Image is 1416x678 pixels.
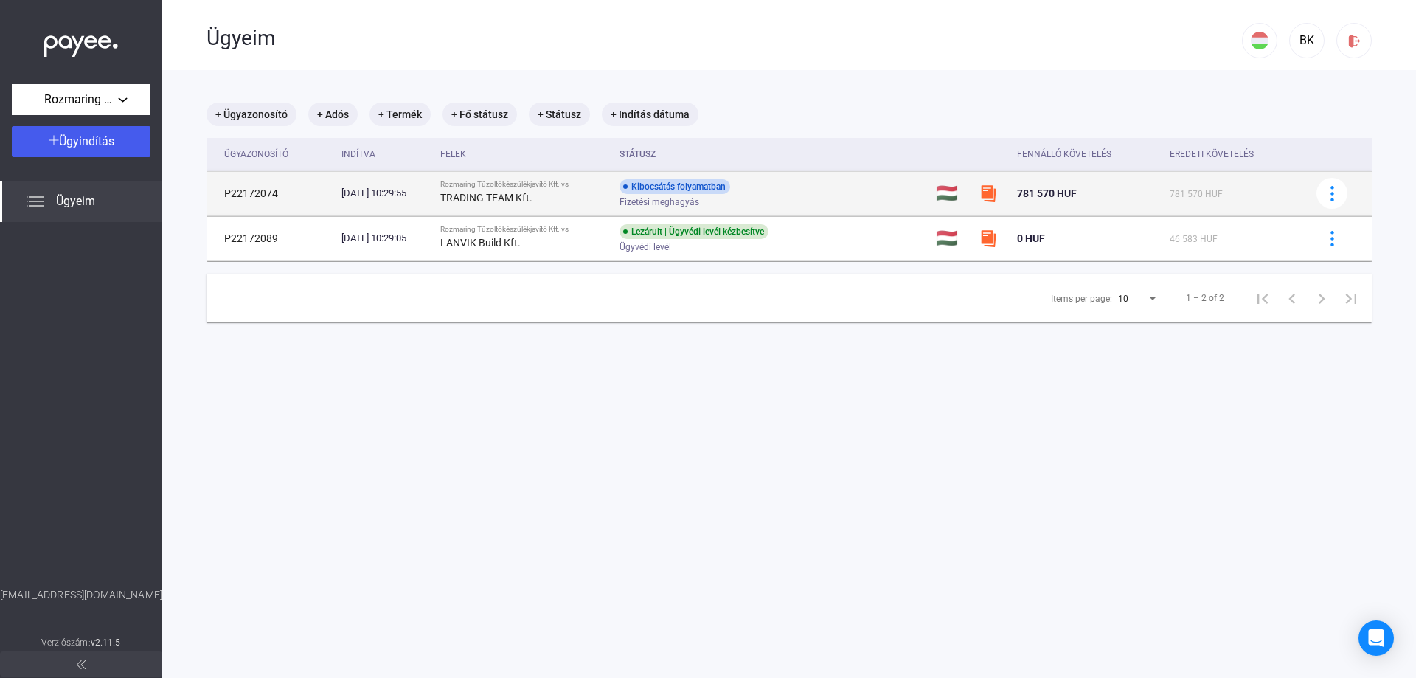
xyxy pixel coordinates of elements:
[1307,283,1336,313] button: Next page
[1316,223,1347,254] button: more-blue
[930,216,974,260] td: 🇭🇺
[1017,145,1111,163] div: Fennálló követelés
[1170,234,1218,244] span: 46 583 HUF
[1316,178,1347,209] button: more-blue
[1170,189,1223,199] span: 781 570 HUF
[206,171,336,215] td: P22172074
[1118,294,1128,304] span: 10
[440,145,608,163] div: Felek
[341,145,375,163] div: Indítva
[59,134,114,148] span: Ügyindítás
[1294,32,1319,49] div: BK
[602,103,698,126] mat-chip: + Indítás dátuma
[27,193,44,210] img: list.svg
[1336,23,1372,58] button: logout-red
[206,26,1242,51] div: Ügyeim
[12,126,150,157] button: Ügyindítás
[619,238,671,256] span: Ügyvédi levél
[614,138,930,171] th: Státusz
[1347,33,1362,49] img: logout-red
[1358,620,1394,656] div: Open Intercom Messenger
[440,192,532,204] strong: TRADING TEAM Kft.
[1017,232,1045,244] span: 0 HUF
[1251,32,1268,49] img: HU
[369,103,431,126] mat-chip: + Termék
[206,103,296,126] mat-chip: + Ügyazonosító
[224,145,288,163] div: Ügyazonosító
[1336,283,1366,313] button: Last page
[341,186,428,201] div: [DATE] 10:29:55
[341,145,428,163] div: Indítva
[440,145,466,163] div: Felek
[1017,187,1077,199] span: 781 570 HUF
[1118,289,1159,307] mat-select: Items per page:
[1325,186,1340,201] img: more-blue
[1248,283,1277,313] button: First page
[44,91,118,108] span: Rozmaring Tűzoltókészülékjavító Kft.
[979,229,997,247] img: szamlazzhu-mini
[308,103,358,126] mat-chip: + Adós
[1170,145,1298,163] div: Eredeti követelés
[619,224,768,239] div: Lezárult | Ügyvédi levél kézbesítve
[206,216,336,260] td: P22172089
[442,103,517,126] mat-chip: + Fő státusz
[341,231,428,246] div: [DATE] 10:29:05
[91,637,121,648] strong: v2.11.5
[1017,145,1158,163] div: Fennálló követelés
[49,135,59,145] img: plus-white.svg
[1289,23,1325,58] button: BK
[979,184,997,202] img: szamlazzhu-mini
[440,225,608,234] div: Rozmaring Tűzoltókészülékjavító Kft. vs
[440,237,521,249] strong: LANVIK Build Kft.
[44,27,118,58] img: white-payee-white-dot.svg
[529,103,590,126] mat-chip: + Státusz
[224,145,330,163] div: Ügyazonosító
[1170,145,1254,163] div: Eredeti követelés
[930,171,974,215] td: 🇭🇺
[1277,283,1307,313] button: Previous page
[12,84,150,115] button: Rozmaring Tűzoltókészülékjavító Kft.
[77,660,86,669] img: arrow-double-left-grey.svg
[619,193,699,211] span: Fizetési meghagyás
[1325,231,1340,246] img: more-blue
[1051,290,1112,308] div: Items per page:
[619,179,730,194] div: Kibocsátás folyamatban
[440,180,608,189] div: Rozmaring Tűzoltókészülékjavító Kft. vs
[1242,23,1277,58] button: HU
[56,193,95,210] span: Ügyeim
[1186,289,1224,307] div: 1 – 2 of 2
